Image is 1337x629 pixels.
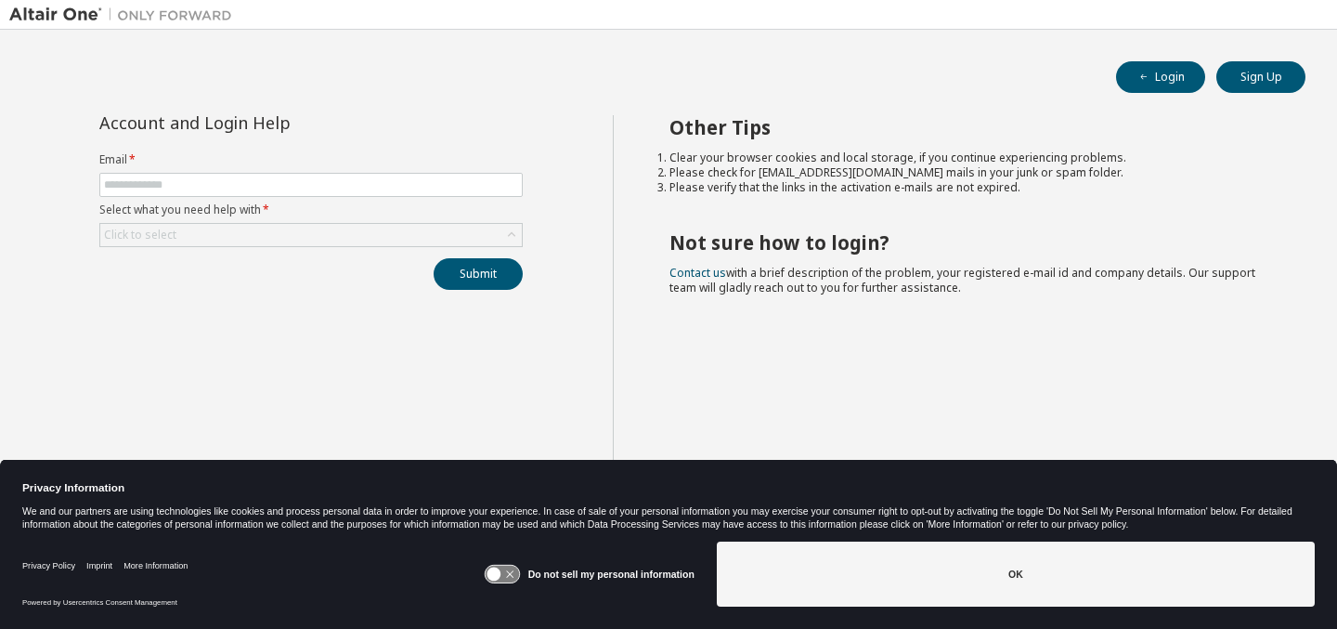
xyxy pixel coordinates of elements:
button: Submit [434,258,523,290]
div: Click to select [104,228,176,242]
label: Email [99,152,523,167]
li: Please verify that the links in the activation e-mails are not expired. [669,180,1273,195]
li: Clear your browser cookies and local storage, if you continue experiencing problems. [669,151,1273,165]
label: Select what you need help with [99,203,523,217]
button: Sign Up [1216,61,1305,93]
img: Altair One [9,6,241,24]
h2: Other Tips [669,115,1273,139]
span: with a brief description of the problem, your registered e-mail id and company details. Our suppo... [669,265,1255,295]
div: Click to select [100,224,522,246]
div: Account and Login Help [99,115,438,130]
button: Login [1116,61,1205,93]
h2: Not sure how to login? [669,230,1273,255]
a: Contact us [669,265,726,281]
li: Please check for [EMAIL_ADDRESS][DOMAIN_NAME] mails in your junk or spam folder. [669,165,1273,180]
